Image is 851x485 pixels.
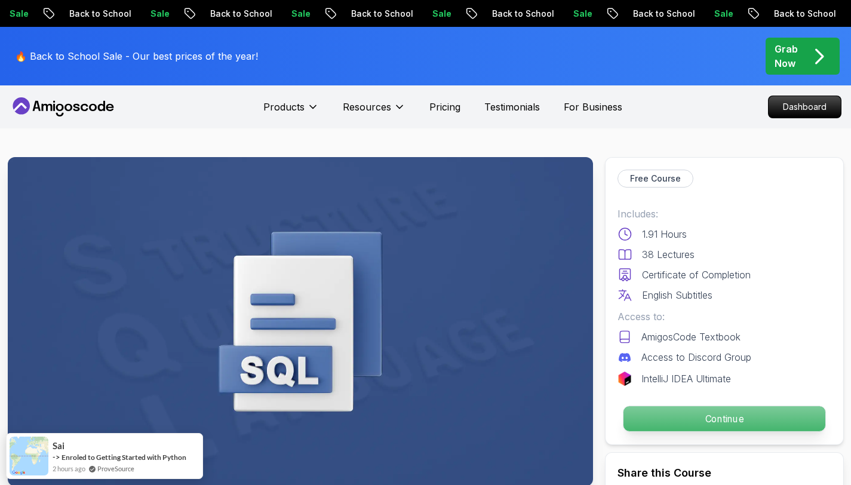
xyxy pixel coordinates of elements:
p: 38 Lectures [642,247,695,262]
p: AmigosCode Textbook [641,330,741,344]
p: Access to Discord Group [641,350,751,364]
p: English Subtitles [642,288,712,302]
a: Enroled to Getting Started with Python [62,452,186,462]
p: IntelliJ IDEA Ultimate [641,372,731,386]
p: Back to School [480,8,561,20]
a: Testimonials [484,100,540,114]
h2: Share this Course [617,465,831,481]
a: Dashboard [768,96,841,118]
p: Sale [561,8,599,20]
p: Sale [279,8,317,20]
p: Resources [343,100,391,114]
button: Resources [343,100,405,124]
span: 2 hours ago [53,463,85,474]
p: Continue [623,406,825,431]
a: For Business [564,100,622,114]
p: Access to: [617,309,831,324]
p: Sale [702,8,740,20]
p: 1.91 Hours [642,227,687,241]
p: Includes: [617,207,831,221]
p: 🔥 Back to School Sale - Our best prices of the year! [15,49,258,63]
p: Back to School [339,8,420,20]
p: Back to School [57,8,138,20]
p: Back to School [620,8,702,20]
a: ProveSource [97,463,134,474]
p: Free Course [630,173,681,185]
p: Back to School [198,8,279,20]
span: -> [53,452,60,462]
p: Certificate of Completion [642,268,751,282]
img: provesource social proof notification image [10,437,48,475]
button: Products [263,100,319,124]
p: Grab Now [775,42,798,70]
p: Sale [138,8,176,20]
span: Sai [53,441,64,451]
button: Continue [622,406,825,432]
img: jetbrains logo [617,372,632,386]
a: Pricing [429,100,460,114]
p: Back to School [761,8,843,20]
p: Sale [420,8,458,20]
p: Products [263,100,305,114]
